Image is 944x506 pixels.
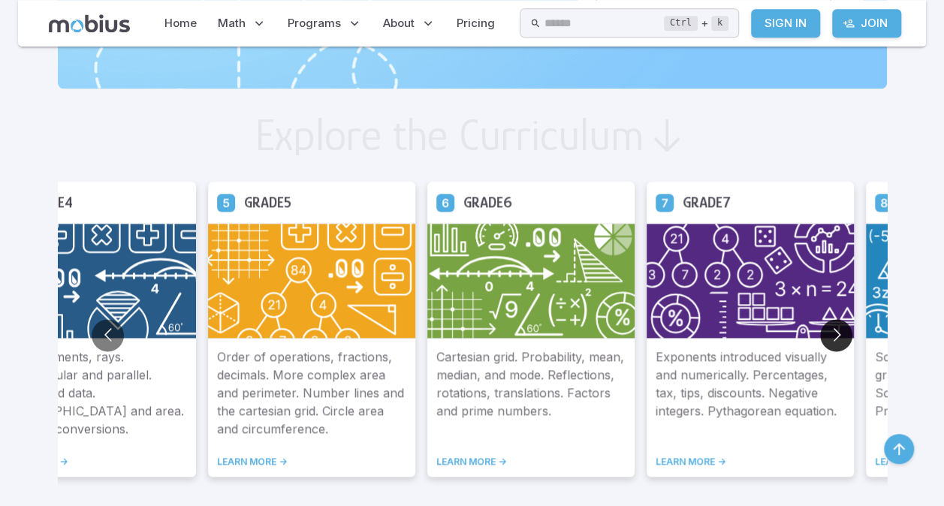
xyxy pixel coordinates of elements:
[656,456,845,468] a: LEARN MORE ->
[656,348,845,438] p: Exponents introduced visually and numerically. Percentages, tax, tips, discounts. Negative intege...
[683,191,731,214] h5: Grade 7
[820,319,852,351] button: Go to next slide
[217,456,406,468] a: LEARN MORE ->
[208,223,415,339] img: Grade 5
[244,191,291,214] h5: Grade 5
[427,223,635,339] img: Grade 6
[383,15,415,32] span: About
[218,15,246,32] span: Math
[664,14,728,32] div: +
[160,6,201,41] a: Home
[436,456,626,468] a: LEARN MORE ->
[217,348,406,438] p: Order of operations, fractions, decimals. More complex area and perimeter. Number lines and the c...
[25,191,73,214] h5: Grade 4
[751,9,820,38] a: Sign In
[711,16,728,31] kbd: k
[647,223,854,339] img: Grade 7
[217,193,235,211] a: Grade 5
[875,193,893,211] a: Grade 8
[463,191,512,214] h5: Grade 6
[92,319,124,351] button: Go to previous slide
[436,348,626,438] p: Cartesian grid. Probability, mean, median, and mode. Reflections, rotations, translations. Factor...
[832,9,901,38] a: Join
[656,193,674,211] a: Grade 7
[255,113,644,158] h2: Explore the Curriculum
[288,15,341,32] span: Programs
[452,6,499,41] a: Pricing
[436,193,454,211] a: Grade 6
[664,16,698,31] kbd: Ctrl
